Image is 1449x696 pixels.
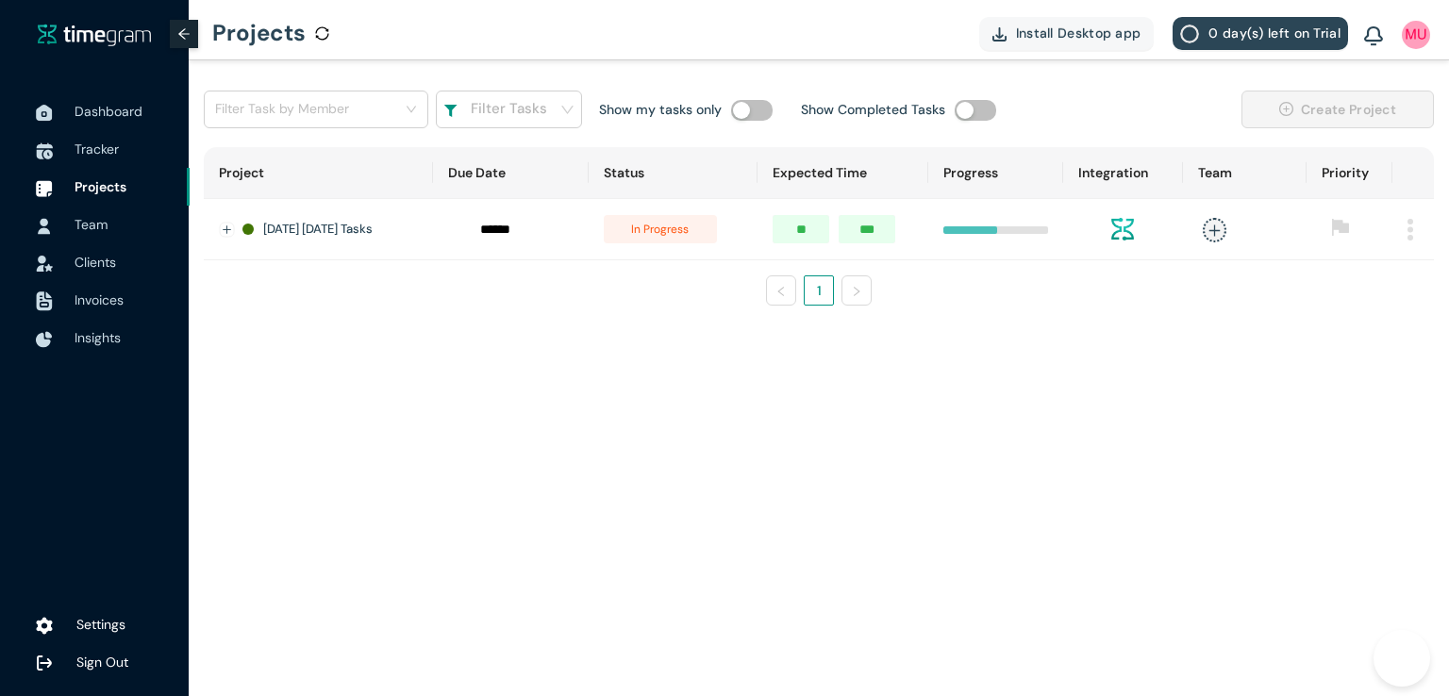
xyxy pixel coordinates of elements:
h1: Projects [212,5,306,61]
a: 1 [805,276,833,305]
img: DashboardIcon [36,105,53,122]
h1: Show Completed Tasks [801,99,945,120]
img: logOut.ca60ddd252d7bab9102ea2608abe0238.svg [36,655,53,671]
span: Install Desktop app [1016,23,1141,43]
button: left [766,275,796,306]
h1: Filter Tasks [471,98,547,121]
li: 1 [804,275,834,306]
button: plus-circleCreate Project [1241,91,1434,128]
h1: Show my tasks only [599,99,722,120]
span: Dashboard [75,103,142,120]
th: Integration [1063,147,1183,199]
img: timegram [38,24,151,46]
img: DownloadApp [992,27,1007,41]
span: Tracker [75,141,119,157]
th: Expected Time [758,147,927,199]
img: settings.78e04af822cf15d41b38c81147b09f22.svg [36,617,53,636]
span: sync [315,26,329,41]
th: Progress [928,147,1063,199]
img: BellIcon [1364,26,1383,47]
div: [DATE] [DATE] Tasks [242,220,418,239]
img: MenuIcon.83052f96084528689178504445afa2f4.svg [1407,219,1413,240]
span: Insights [75,329,121,346]
img: InvoiceIcon [36,291,53,311]
th: Status [589,147,758,199]
span: 0 day(s) left on Trial [1208,23,1341,43]
img: ProjectIcon [36,180,53,197]
span: down [560,103,575,117]
button: right [841,275,872,306]
th: Project [204,147,433,199]
img: UserIcon [1402,21,1430,49]
button: 0 day(s) left on Trial [1173,17,1348,50]
iframe: Toggle Customer Support [1374,630,1430,687]
img: InsightsIcon [36,331,53,348]
a: timegram [38,23,151,46]
img: integration [1111,218,1134,240]
span: flag [1331,218,1350,237]
th: Due Date [433,147,589,199]
img: TimeTrackerIcon [36,142,53,159]
th: Priority [1307,147,1392,199]
span: left [775,286,787,297]
li: Previous Page [766,275,796,306]
button: Install Desktop app [979,17,1155,50]
span: right [851,286,862,297]
span: Projects [75,178,126,195]
h1: [DATE] [DATE] Tasks [263,220,373,239]
span: Clients [75,254,116,271]
span: Team [75,216,108,233]
img: filterIcon [443,105,458,118]
span: in progress [604,215,717,243]
img: InvoiceIcon [36,256,53,272]
span: arrow-left [177,27,191,41]
li: Next Page [841,275,872,306]
img: UserIcon [36,218,53,235]
span: Sign Out [76,654,128,671]
button: Expand row [220,223,235,238]
th: Team [1183,147,1307,199]
span: plus [1203,218,1226,241]
span: Invoices [75,291,124,308]
span: Settings [76,616,125,633]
